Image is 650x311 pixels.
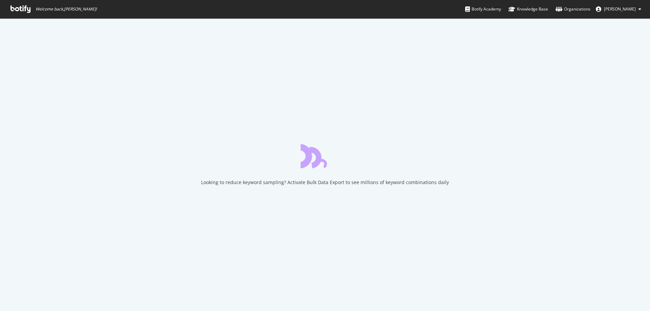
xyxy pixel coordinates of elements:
[508,6,548,13] div: Knowledge Base
[36,6,97,12] span: Welcome back, [PERSON_NAME] !
[590,4,647,15] button: [PERSON_NAME]
[301,144,349,168] div: animation
[556,6,590,13] div: Organizations
[604,6,636,12] span: Ibrahim M
[465,6,501,13] div: Botify Academy
[201,179,449,186] div: Looking to reduce keyword sampling? Activate Bulk Data Export to see millions of keyword combinat...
